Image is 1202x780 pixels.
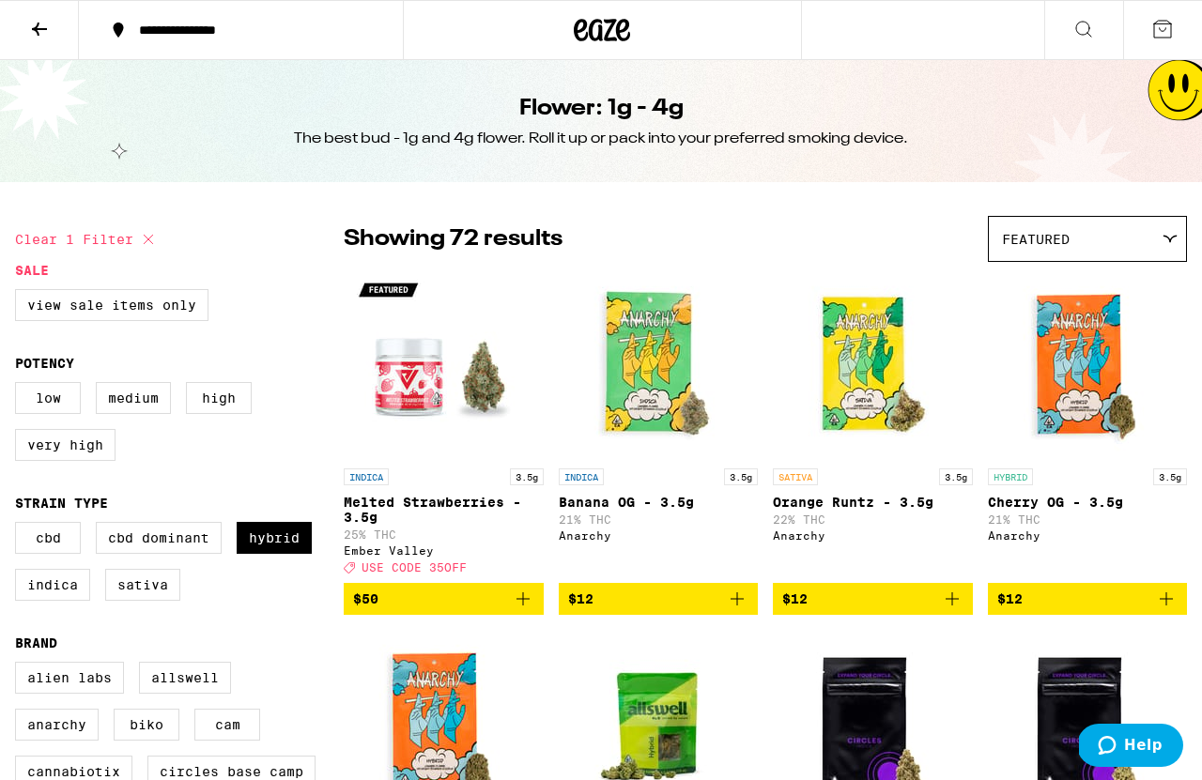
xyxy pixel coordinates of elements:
label: Indica [15,569,90,601]
p: INDICA [344,468,389,485]
img: Ember Valley - Melted Strawberries - 3.5g [349,271,537,459]
p: Showing 72 results [344,223,562,255]
label: Low [15,382,81,414]
legend: Brand [15,635,57,650]
p: 3.5g [939,468,973,485]
button: Add to bag [988,583,1188,615]
legend: Strain Type [15,496,108,511]
div: Anarchy [559,529,759,542]
iframe: Opens a widget where you can find more information [1079,724,1183,771]
label: Anarchy [15,709,99,741]
label: Alien Labs [15,662,124,694]
label: Medium [96,382,171,414]
label: Allswell [139,662,231,694]
label: Biko [114,709,179,741]
label: View Sale Items Only [15,289,208,321]
a: Open page for Banana OG - 3.5g from Anarchy [559,271,759,583]
p: SATIVA [773,468,818,485]
div: Anarchy [988,529,1188,542]
p: INDICA [559,468,604,485]
label: Hybrid [237,522,312,554]
button: Add to bag [559,583,759,615]
label: Very High [15,429,116,461]
p: Banana OG - 3.5g [559,495,759,510]
p: 21% THC [559,513,759,526]
span: $12 [782,591,808,606]
span: $50 [353,591,378,606]
img: Anarchy - Orange Runtz - 3.5g [778,271,966,459]
p: Cherry OG - 3.5g [988,495,1188,510]
p: 21% THC [988,513,1188,526]
label: High [186,382,252,414]
label: CBD Dominant [96,522,222,554]
p: Melted Strawberries - 3.5g [344,495,544,525]
p: 22% THC [773,513,973,526]
span: $12 [568,591,593,606]
button: Clear 1 filter [15,216,160,263]
label: CBD [15,522,81,554]
label: Sativa [105,569,180,601]
p: 25% THC [344,528,544,541]
label: CAM [194,709,260,741]
p: 3.5g [1153,468,1187,485]
p: Orange Runtz - 3.5g [773,495,973,510]
a: Open page for Cherry OG - 3.5g from Anarchy [988,271,1188,583]
img: Anarchy - Banana OG - 3.5g [564,271,752,459]
p: 3.5g [510,468,544,485]
div: Ember Valley [344,544,544,557]
h1: Flower: 1g - 4g [519,93,684,125]
button: Add to bag [344,583,544,615]
div: Anarchy [773,529,973,542]
img: Anarchy - Cherry OG - 3.5g [994,271,1181,459]
span: USE CODE 35OFF [362,561,467,574]
p: HYBRID [988,468,1033,485]
div: The best bud - 1g and 4g flower. Roll it up or pack into your preferred smoking device. [294,129,908,149]
p: 3.5g [724,468,758,485]
a: Open page for Melted Strawberries - 3.5g from Ember Valley [344,271,544,583]
button: Add to bag [773,583,973,615]
legend: Sale [15,263,49,278]
a: Open page for Orange Runtz - 3.5g from Anarchy [773,271,973,583]
span: $12 [997,591,1023,606]
legend: Potency [15,356,74,371]
span: Featured [1002,232,1070,247]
